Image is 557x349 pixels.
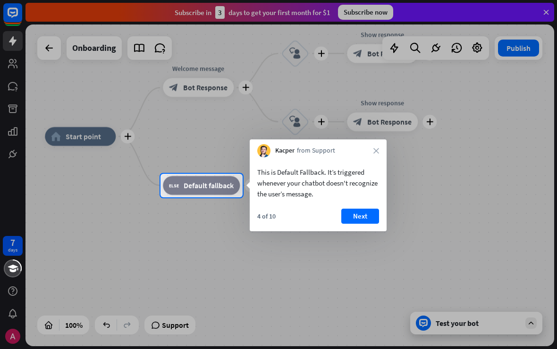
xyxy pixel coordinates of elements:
div: This is Default Fallback. It’s triggered whenever your chatbot doesn't recognize the user’s message. [257,167,379,199]
span: from Support [297,146,335,155]
span: Default fallback [184,181,234,190]
div: 4 of 10 [257,212,276,220]
button: Next [341,209,379,224]
button: Open LiveChat chat widget [8,4,36,32]
i: block_fallback [169,181,179,190]
i: close [373,148,379,154]
span: Kacper [275,146,295,155]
